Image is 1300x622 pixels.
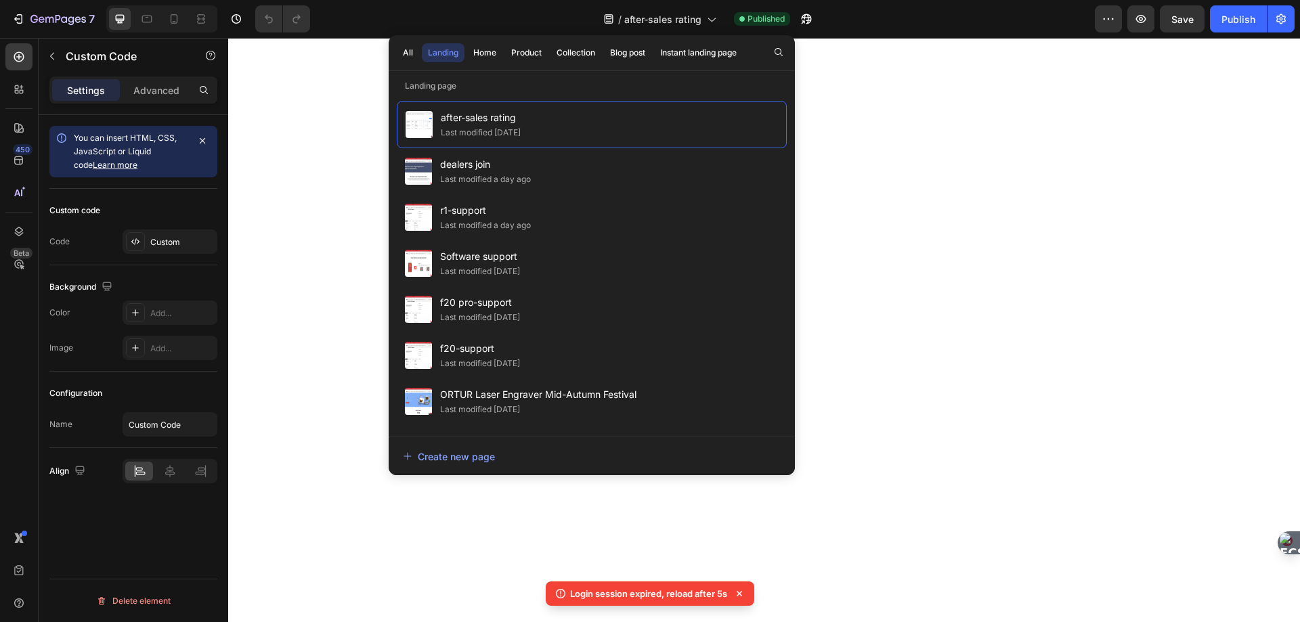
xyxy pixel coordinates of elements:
[150,236,214,248] div: Custom
[440,265,520,278] div: Last modified [DATE]
[1221,12,1255,26] div: Publish
[440,311,520,324] div: Last modified [DATE]
[49,236,70,248] div: Code
[550,43,601,62] button: Collection
[440,248,520,265] span: Software support
[441,110,521,126] span: after-sales rating
[13,144,32,155] div: 450
[150,342,214,355] div: Add...
[473,47,496,59] div: Home
[440,403,520,416] div: Last modified [DATE]
[570,587,727,600] p: Login session expired, reload after 5s
[402,443,781,470] button: Create new page
[422,43,464,62] button: Landing
[441,126,521,139] div: Last modified [DATE]
[440,340,520,357] span: f20-support
[228,38,1300,622] iframe: Design area
[49,462,88,481] div: Align
[255,5,310,32] div: Undo/Redo
[67,83,105,97] p: Settings
[440,219,531,232] div: Last modified a day ago
[74,133,177,170] span: You can insert HTML, CSS, JavaScript or Liquid code
[747,13,785,25] span: Published
[49,387,102,399] div: Configuration
[624,12,701,26] span: after-sales rating
[49,278,115,296] div: Background
[49,590,217,612] button: Delete element
[49,418,72,430] div: Name
[49,307,70,319] div: Color
[440,357,520,370] div: Last modified [DATE]
[467,43,502,62] button: Home
[49,342,73,354] div: Image
[505,43,548,62] button: Product
[1210,5,1267,32] button: Publish
[618,12,622,26] span: /
[5,5,101,32] button: 7
[389,79,795,93] p: Landing page
[133,83,179,97] p: Advanced
[654,43,743,62] button: Instant landing page
[397,43,419,62] button: All
[403,47,413,59] div: All
[1160,5,1205,32] button: Save
[428,47,458,59] div: Landing
[96,593,171,609] div: Delete element
[610,47,645,59] div: Blog post
[93,160,137,170] a: Learn more
[440,173,531,186] div: Last modified a day ago
[1254,556,1286,588] iframe: Intercom live chat
[1171,14,1194,25] span: Save
[440,386,636,403] span: ORTUR Laser Engraver Mid-Autumn Festival
[604,43,651,62] button: Blog post
[440,294,520,311] span: f20 pro-support
[440,156,531,173] span: dealers join
[150,307,214,319] div: Add...
[440,202,531,219] span: r1-support
[557,47,595,59] div: Collection
[10,248,32,259] div: Beta
[66,48,181,64] p: Custom Code
[403,449,495,464] div: Create new page
[660,47,737,59] div: Instant landing page
[89,11,95,27] p: 7
[49,204,100,217] div: Custom code
[511,47,542,59] div: Product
